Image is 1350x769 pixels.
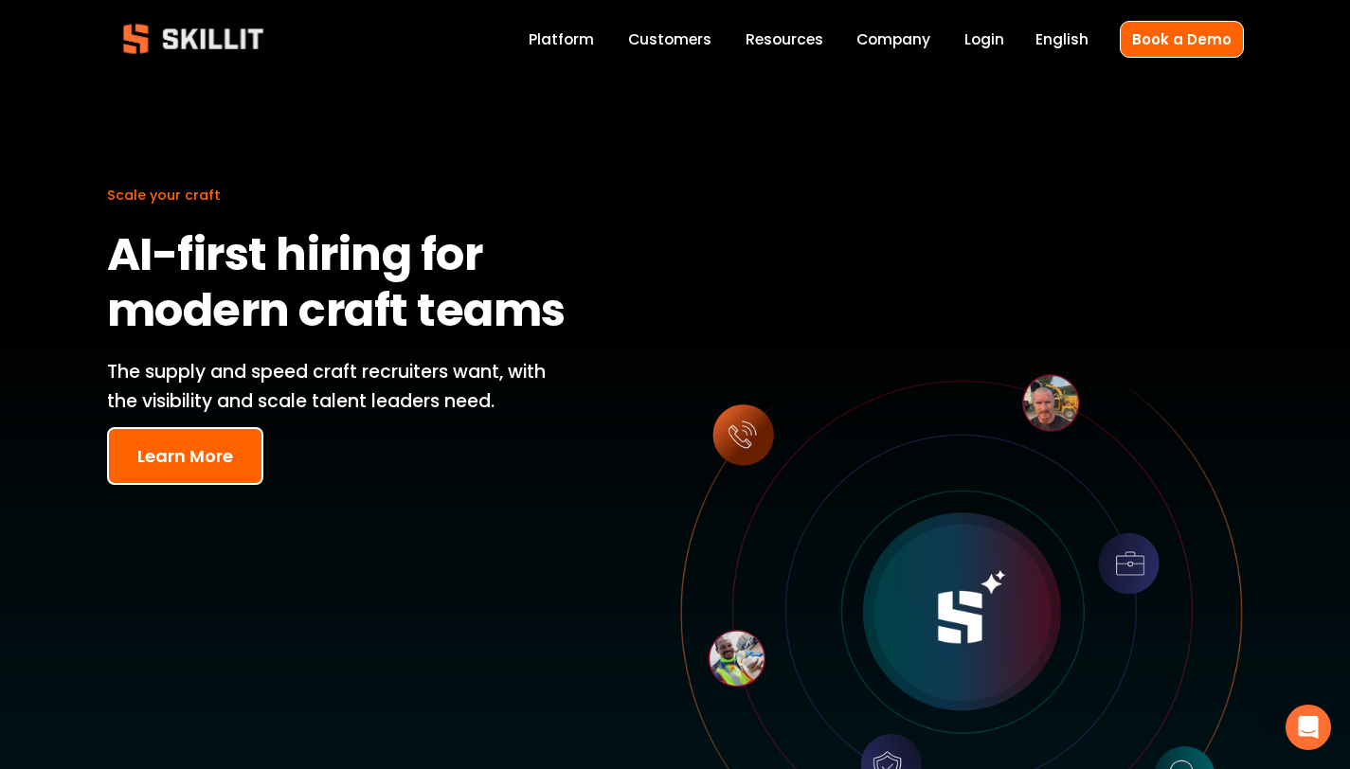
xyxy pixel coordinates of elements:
a: Login [964,27,1004,52]
span: Scale your craft [107,186,221,205]
p: The supply and speed craft recruiters want, with the visibility and scale talent leaders need. [107,358,575,416]
img: Skillit [107,10,279,67]
strong: AI-first hiring for modern craft teams [107,223,566,342]
a: Customers [628,27,711,52]
a: Company [856,27,930,52]
div: Open Intercom Messenger [1286,705,1331,750]
a: folder dropdown [746,27,823,52]
span: English [1035,28,1089,50]
a: Platform [529,27,594,52]
a: Book a Demo [1120,21,1244,58]
div: language picker [1035,27,1089,52]
span: Resources [746,28,823,50]
button: Learn More [107,427,263,485]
